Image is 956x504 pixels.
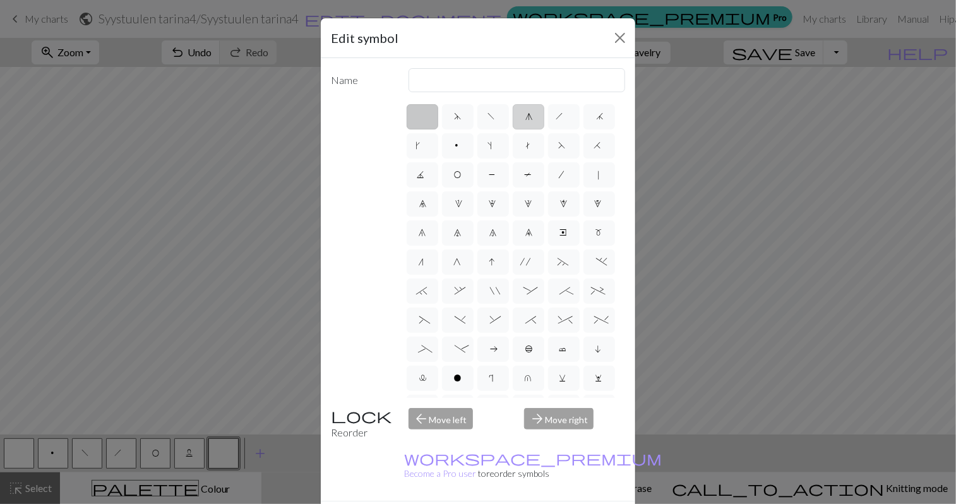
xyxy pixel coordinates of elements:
span: , [455,286,460,299]
span: - [455,344,460,357]
span: ; [559,286,568,299]
span: a [489,344,497,357]
div: Reorder [323,408,401,440]
span: | [596,170,602,183]
span: 6 [418,228,426,241]
span: 1 [455,199,460,212]
span: P [489,170,497,183]
a: Become a Pro user [405,453,662,479]
span: p [454,141,462,153]
span: . [596,257,602,270]
h5: Edit symbol [331,28,398,47]
span: 4 [560,199,568,212]
span: i [595,344,603,357]
span: 3 [525,199,532,212]
span: / [559,170,568,183]
span: F [559,141,569,153]
span: t [525,141,532,153]
span: & [490,315,496,328]
span: 5 [594,199,604,212]
span: v [559,373,568,386]
span: l [419,373,425,386]
span: 9 [525,228,532,241]
span: + [592,286,607,299]
small: to reorder symbols [405,453,662,479]
span: g [525,112,531,124]
span: 2 [489,199,498,212]
span: u [525,373,532,386]
span: 7 [454,228,462,241]
span: workspace_premium [405,449,662,467]
button: Close [610,28,630,48]
span: m [595,228,603,241]
span: G [454,257,462,270]
span: h [556,112,571,124]
label: Name [323,68,401,92]
span: 8 [489,228,497,241]
span: I [489,257,497,270]
span: o [454,373,462,386]
span: d [454,112,461,124]
span: ~ [558,257,570,270]
span: H [594,141,604,153]
span: j [597,112,602,124]
span: e [560,228,568,241]
span: k [415,141,429,153]
span: ) [455,315,460,328]
span: n [418,257,426,270]
span: T [525,170,532,183]
span: % [595,315,604,328]
span: " [490,286,496,299]
span: _ [418,344,426,357]
span: O [454,170,462,183]
span: J [417,170,427,183]
span: : [524,286,533,299]
span: r [489,373,497,386]
span: f [487,112,498,124]
span: ` [417,286,428,299]
span: s [487,141,498,153]
span: ^ [558,315,569,328]
span: ( [419,315,425,328]
span: c [559,344,568,357]
span: ' [521,257,536,270]
span: w [595,373,603,386]
span: 0 [419,199,426,212]
span: b [525,344,532,357]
